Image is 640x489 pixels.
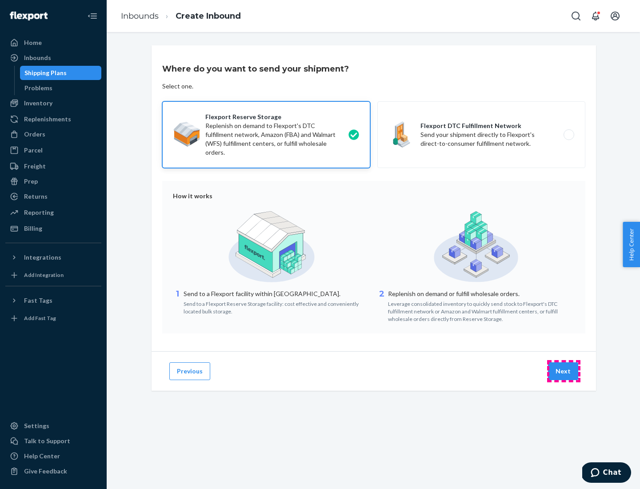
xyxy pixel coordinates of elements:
button: Next [548,362,578,380]
a: Prep [5,174,101,188]
button: Integrations [5,250,101,265]
div: Leverage consolidated inventory to quickly send stock to Flexport's DTC fulfillment network or Am... [388,298,575,323]
a: Reporting [5,205,101,220]
a: Freight [5,159,101,173]
a: Create Inbound [176,11,241,21]
div: Problems [24,84,52,92]
a: Parcel [5,143,101,157]
a: Inventory [5,96,101,110]
h3: Where do you want to send your shipment? [162,63,349,75]
button: Open Search Box [567,7,585,25]
div: Inventory [24,99,52,108]
p: Replenish on demand or fulfill wholesale orders. [388,289,575,298]
div: Reporting [24,208,54,217]
ol: breadcrumbs [114,3,248,29]
a: Returns [5,189,101,204]
div: 1 [173,289,182,315]
a: Shipping Plans [20,66,102,80]
iframe: Opens a widget where you can chat to one of our agents [582,462,631,485]
div: 2 [377,289,386,323]
a: Orders [5,127,101,141]
div: Send to a Flexport Reserve Storage facility: cost effective and conveniently located bulk storage. [184,298,370,315]
div: Help Center [24,452,60,461]
a: Inbounds [5,51,101,65]
a: Help Center [5,449,101,463]
a: Replenishments [5,112,101,126]
button: Close Navigation [84,7,101,25]
div: Settings [24,421,49,430]
button: Open notifications [587,7,604,25]
div: Integrations [24,253,61,262]
div: Add Integration [24,271,64,279]
a: Home [5,36,101,50]
button: Previous [169,362,210,380]
div: Parcel [24,146,43,155]
a: Settings [5,419,101,433]
div: Freight [24,162,46,171]
div: Inbounds [24,53,51,62]
img: Flexport logo [10,12,48,20]
div: Select one. [162,82,193,91]
div: Give Feedback [24,467,67,476]
div: Replenishments [24,115,71,124]
button: Help Center [623,222,640,267]
button: Give Feedback [5,464,101,478]
div: Shipping Plans [24,68,67,77]
div: Add Fast Tag [24,314,56,322]
a: Add Integration [5,268,101,282]
a: Add Fast Tag [5,311,101,325]
p: Send to a Flexport facility within [GEOGRAPHIC_DATA]. [184,289,370,298]
a: Problems [20,81,102,95]
button: Fast Tags [5,293,101,308]
button: Open account menu [606,7,624,25]
a: Inbounds [121,11,159,21]
button: Talk to Support [5,434,101,448]
div: Fast Tags [24,296,52,305]
div: Orders [24,130,45,139]
div: Talk to Support [24,437,70,445]
div: Returns [24,192,48,201]
div: How it works [173,192,575,200]
a: Billing [5,221,101,236]
div: Home [24,38,42,47]
div: Billing [24,224,42,233]
div: Prep [24,177,38,186]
